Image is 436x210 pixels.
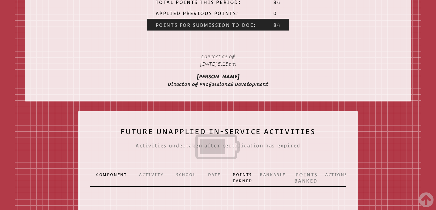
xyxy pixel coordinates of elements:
p: Points Earned [233,171,247,184]
p: 84 [273,22,280,28]
div: Points Banked [293,171,318,184]
p: Applied Previous Points: [156,10,256,16]
p: Points for Submission to DoE: [156,22,256,28]
p: Correct as of [117,50,319,70]
p: 0 [273,10,280,16]
p: School [176,171,196,178]
span: Director of Professional Development [168,81,268,87]
p: Date [208,171,220,178]
span: [PERSON_NAME] [197,74,239,80]
h2: Future Unapplied In-Service Activities [90,123,346,164]
span: [DATE] 5:15pm [200,61,236,67]
p: Bankable [260,171,286,178]
p: Activity [139,171,164,178]
p: Component [96,171,127,178]
p: Actions [325,171,340,178]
